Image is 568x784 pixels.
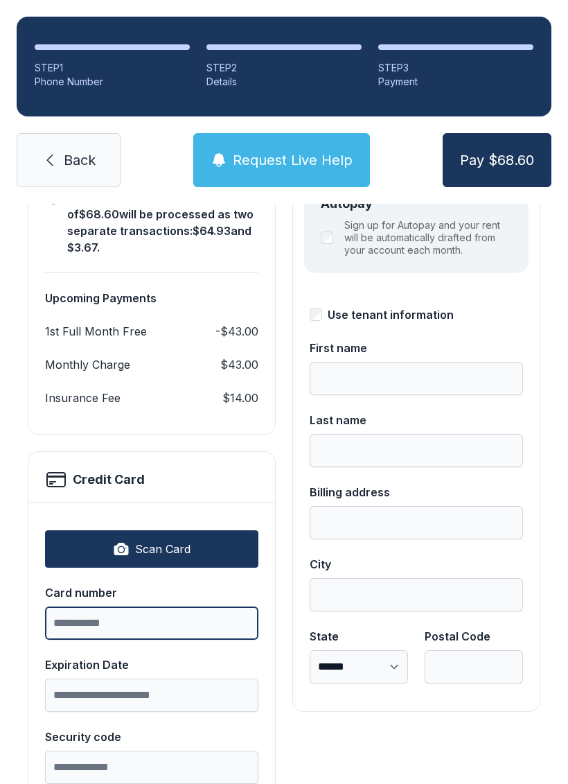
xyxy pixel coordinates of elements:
div: Billing address [310,484,523,500]
dd: $43.00 [220,356,258,373]
h3: Upcoming Payments [45,290,258,306]
div: Notice: The total charge of $68.60 will be processed as two separate transactions: $64.93 and $3.... [67,189,258,256]
span: Scan Card [135,541,190,557]
input: City [310,578,523,611]
div: Autopay [321,194,512,214]
dt: Monthly Charge [45,356,130,373]
div: First name [310,340,523,356]
h2: Credit Card [73,470,145,489]
input: First name [310,362,523,395]
input: Security code [45,751,258,784]
dt: Insurance Fee [45,390,121,406]
input: Expiration Date [45,679,258,712]
div: STEP 2 [206,61,362,75]
div: Payment [378,75,533,89]
div: Phone Number [35,75,190,89]
dt: 1st Full Month Free [45,323,147,340]
div: STEP 3 [378,61,533,75]
div: City [310,556,523,573]
span: Pay $68.60 [460,150,534,170]
label: Sign up for Autopay and your rent will be automatically drafted from your account each month. [344,219,512,256]
div: Security code [45,729,258,745]
div: State [310,628,408,645]
div: Card number [45,584,258,601]
div: Postal Code [425,628,523,645]
dd: $14.00 [222,390,258,406]
div: Expiration Date [45,656,258,673]
dd: -$43.00 [215,323,258,340]
input: Billing address [310,506,523,539]
div: Use tenant information [328,306,454,323]
span: Back [64,150,96,170]
div: Last name [310,412,523,428]
input: Postal Code [425,650,523,683]
input: Last name [310,434,523,467]
div: Details [206,75,362,89]
input: Card number [45,607,258,640]
select: State [310,650,408,683]
span: Request Live Help [233,150,353,170]
div: STEP 1 [35,61,190,75]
